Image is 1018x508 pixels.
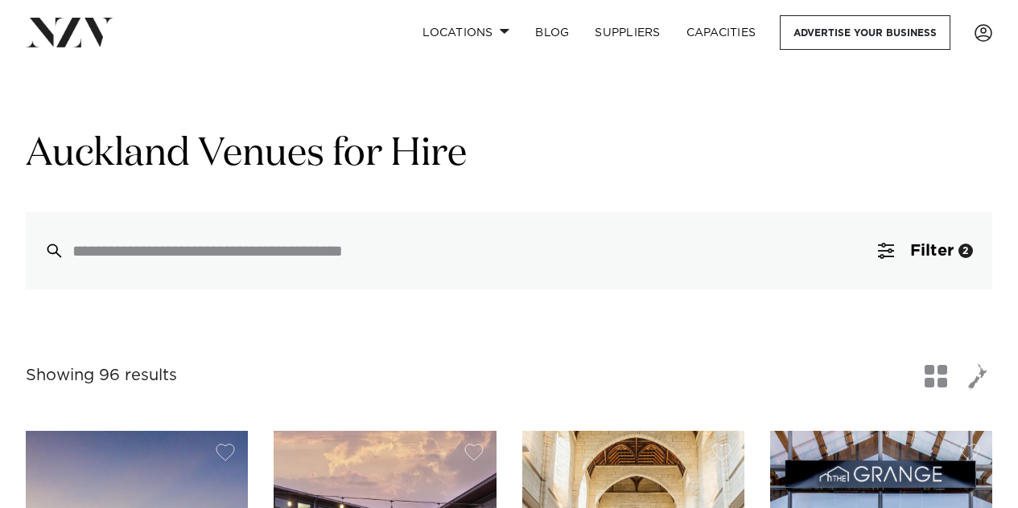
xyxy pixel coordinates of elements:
button: Filter2 [859,212,992,289]
a: Capacities [674,15,769,50]
span: Filter [910,243,954,259]
div: 2 [958,244,973,258]
h1: Auckland Venues for Hire [26,129,992,180]
a: Locations [410,15,522,50]
a: BLOG [522,15,582,50]
a: Advertise your business [780,15,950,50]
img: nzv-logo.png [26,18,113,47]
a: SUPPLIERS [582,15,673,50]
div: Showing 96 results [26,363,177,388]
